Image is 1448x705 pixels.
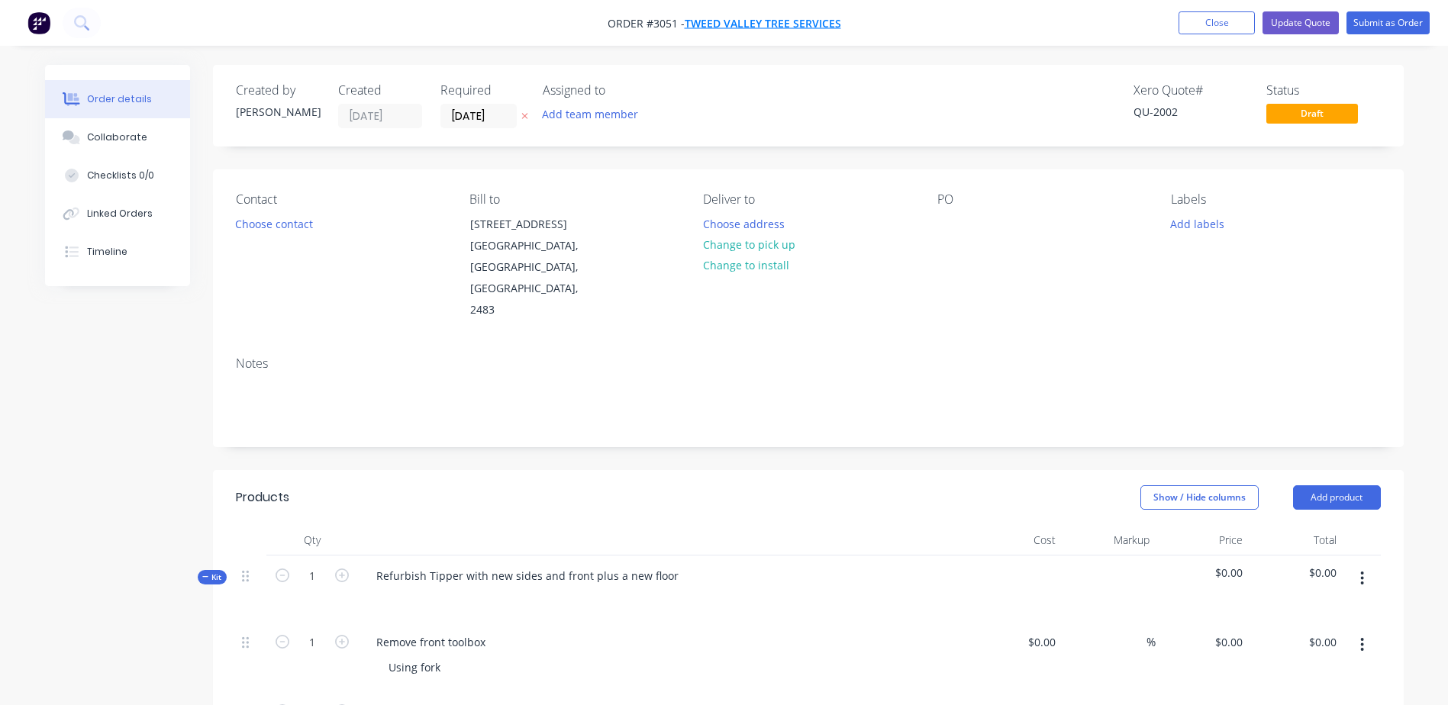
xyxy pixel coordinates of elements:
[534,104,646,124] button: Add team member
[1249,525,1343,555] div: Total
[45,118,190,156] button: Collaborate
[87,207,153,221] div: Linked Orders
[608,16,685,31] span: Order #3051 -
[543,104,647,124] button: Add team member
[1266,83,1381,98] div: Status
[202,571,222,583] span: Kit
[695,234,803,255] button: Change to pick up
[45,156,190,195] button: Checklists 0/0
[469,192,679,207] div: Bill to
[236,488,289,507] div: Products
[266,525,358,555] div: Qty
[87,130,147,144] div: Collaborate
[236,104,320,120] div: [PERSON_NAME]
[470,235,597,320] div: [GEOGRAPHIC_DATA], [GEOGRAPHIC_DATA], [GEOGRAPHIC_DATA], 2483
[45,233,190,271] button: Timeline
[1179,11,1255,34] button: Close
[45,80,190,118] button: Order details
[87,92,152,106] div: Order details
[1255,565,1337,581] span: $0.00
[236,83,320,98] div: Created by
[338,83,422,98] div: Created
[1062,525,1156,555] div: Markup
[27,11,50,34] img: Factory
[1263,11,1339,34] button: Update Quote
[1266,104,1358,123] span: Draft
[1146,633,1156,651] span: %
[87,245,127,259] div: Timeline
[1134,104,1248,120] div: QU-2002
[236,356,1381,371] div: Notes
[1293,485,1381,510] button: Add product
[1162,565,1243,581] span: $0.00
[1156,525,1250,555] div: Price
[1171,192,1380,207] div: Labels
[543,83,695,98] div: Assigned to
[685,16,841,31] a: Tweed Valley Tree Services
[236,192,445,207] div: Contact
[198,570,227,584] button: Kit
[364,565,691,587] div: Refurbish Tipper with new sides and front plus a new floor
[695,213,792,233] button: Choose address
[376,656,453,678] div: Using fork
[1346,11,1430,34] button: Submit as Order
[470,214,597,235] div: [STREET_ADDRESS]
[1163,213,1233,233] button: Add labels
[227,213,321,233] button: Choose contact
[937,192,1146,207] div: PO
[1140,485,1259,510] button: Show / Hide columns
[87,169,154,182] div: Checklists 0/0
[440,83,524,98] div: Required
[695,255,797,275] button: Change to install
[969,525,1063,555] div: Cost
[45,195,190,233] button: Linked Orders
[1134,83,1248,98] div: Xero Quote #
[364,631,498,653] div: Remove front toolbox
[457,213,610,321] div: [STREET_ADDRESS][GEOGRAPHIC_DATA], [GEOGRAPHIC_DATA], [GEOGRAPHIC_DATA], 2483
[703,192,912,207] div: Deliver to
